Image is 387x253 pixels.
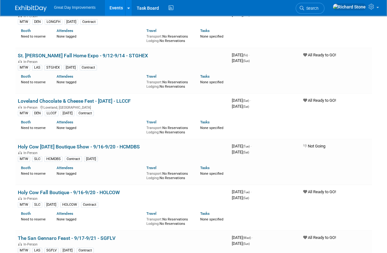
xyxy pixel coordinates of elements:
[80,19,98,25] div: Contract
[303,144,325,148] span: Not Going
[18,144,140,150] a: Holy Cow [DATE] Boutique Show - 9/16-9/20 - HCMDBS
[146,130,160,134] span: Lodging:
[23,60,39,64] span: In-Person
[243,54,248,57] span: (Fri)
[23,106,39,110] span: In-Person
[18,156,30,162] div: MTW
[146,33,191,43] div: No Reservations No Reservations
[146,176,160,180] span: Lodging:
[146,80,162,84] span: Transport:
[200,217,223,221] span: None specified
[146,211,156,216] a: Travel
[200,28,210,33] a: Tasks
[243,59,250,63] span: (Sun)
[232,235,253,240] span: [DATE]
[32,111,43,116] div: DEN
[18,105,227,110] div: Loveland, [GEOGRAPHIC_DATA]
[23,14,39,18] span: In-Person
[232,144,252,148] span: [DATE]
[243,196,249,200] span: (Sat)
[296,3,324,14] a: Search
[146,166,156,170] a: Travel
[252,235,253,240] span: -
[21,125,48,130] div: Need to reserve
[32,202,42,208] div: SLC
[18,65,30,70] div: MTW
[65,156,82,162] div: Contract
[146,85,160,89] span: Lodging:
[232,195,249,200] span: [DATE]
[45,19,62,25] div: LONGFH
[146,74,156,79] a: Travel
[57,125,142,130] div: None tagged
[232,58,250,63] span: [DATE]
[250,98,251,103] span: -
[18,202,30,208] div: MTW
[44,65,62,70] div: STGHEX
[232,53,250,57] span: [DATE]
[18,53,148,59] a: St. [PERSON_NAME] Fall Home Expo - 9/12-9/14 - STGHEX
[44,156,63,162] div: HCMDBS
[18,98,131,104] a: Loveland Chocolate & Cheese Fest - [DATE] - LLCCF
[251,189,252,194] span: -
[146,120,156,124] a: Travel
[146,217,162,221] span: Transport:
[23,197,39,201] span: In-Person
[21,28,31,33] a: Booth
[18,235,115,241] a: The San Gennaro Feast - 9/17-9/21 - SGFLV
[32,65,42,70] div: LAS
[243,145,250,148] span: (Tue)
[251,144,252,148] span: -
[57,120,73,124] a: Attendees
[146,34,162,39] span: Transport:
[18,189,120,195] a: Holy Cow Fall Boutique - 9/16-9/20 - HOLCOW
[146,126,162,130] span: Transport:
[200,126,223,130] span: None specified
[303,53,336,57] span: All Ready to GO!
[146,170,191,180] div: No Reservations No Reservations
[146,79,191,89] div: No Reservations No Reservations
[18,19,30,25] div: MTW
[200,74,210,79] a: Tasks
[54,5,96,10] span: Great Day Improvements
[57,74,73,79] a: Attendees
[146,28,156,33] a: Travel
[21,120,31,124] a: Booth
[232,189,252,194] span: [DATE]
[18,111,30,116] div: MTW
[44,202,58,208] div: [DATE]
[243,105,249,108] span: (Sat)
[232,150,249,154] span: [DATE]
[18,242,22,245] img: In-Person Event
[303,189,336,194] span: All Ready to GO!
[15,5,47,12] img: ExhibitDay
[23,151,39,155] span: In-Person
[57,166,73,170] a: Attendees
[200,34,223,39] span: None specified
[146,125,191,134] div: No Reservations No Reservations
[146,39,160,43] span: Lodging:
[232,241,250,246] span: [DATE]
[81,202,98,208] div: Contract
[21,216,48,222] div: Need to reserve
[232,98,251,103] span: [DATE]
[304,6,318,11] span: Search
[21,74,31,79] a: Booth
[18,197,22,200] img: In-Person Event
[146,172,162,176] span: Transport:
[57,216,142,222] div: None tagged
[21,170,48,176] div: Need to reserve
[200,120,210,124] a: Tasks
[21,166,31,170] a: Booth
[18,151,22,154] img: In-Person Event
[243,242,250,245] span: (Sun)
[21,211,31,216] a: Booth
[45,111,59,116] div: LLCCF
[232,104,249,109] span: [DATE]
[200,211,210,216] a: Tasks
[303,98,336,103] span: All Ready to GO!
[18,60,22,63] img: In-Person Event
[243,99,249,102] span: (Sat)
[80,65,97,70] div: Contract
